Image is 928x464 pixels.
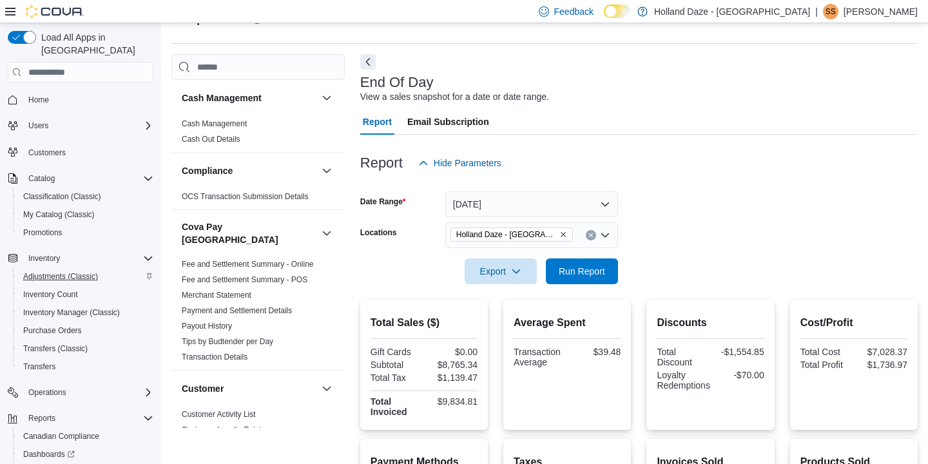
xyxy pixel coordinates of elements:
[23,362,55,372] span: Transfers
[13,224,159,242] button: Promotions
[657,347,708,367] div: Total Discount
[427,396,478,407] div: $9,834.81
[18,447,153,462] span: Dashboards
[23,251,153,266] span: Inventory
[182,353,247,362] a: Transaction Details
[182,425,266,434] a: Customer Loyalty Points
[546,258,618,284] button: Run Report
[182,119,247,129] span: Cash Management
[23,431,99,441] span: Canadian Compliance
[36,31,153,57] span: Load All Apps in [GEOGRAPHIC_DATA]
[182,119,247,128] a: Cash Management
[171,116,345,152] div: Cash Management
[657,370,710,391] div: Loyalty Redemptions
[856,347,907,357] div: $7,028.37
[13,206,159,224] button: My Catalog (Classic)
[18,305,153,320] span: Inventory Manager (Classic)
[182,164,316,177] button: Compliance
[26,5,84,18] img: Cova
[18,359,153,374] span: Transfers
[23,385,72,400] button: Operations
[715,370,764,380] div: -$70.00
[23,307,120,318] span: Inventory Manager (Classic)
[604,5,631,18] input: Dark Mode
[23,251,65,266] button: Inventory
[713,347,764,357] div: -$1,554.85
[23,227,63,238] span: Promotions
[182,220,316,246] button: Cova Pay [GEOGRAPHIC_DATA]
[319,163,334,179] button: Compliance
[182,191,309,202] span: OCS Transaction Submission Details
[182,291,251,300] a: Merchant Statement
[800,315,907,331] h2: Cost/Profit
[182,305,292,316] span: Payment and Settlement Details
[182,382,316,395] button: Customer
[823,4,838,19] div: Shawn S
[13,267,159,285] button: Adjustments (Classic)
[360,155,403,171] h3: Report
[23,144,153,160] span: Customers
[407,109,489,135] span: Email Subscription
[23,343,88,354] span: Transfers (Classic)
[182,134,240,144] span: Cash Out Details
[13,322,159,340] button: Purchase Orders
[28,95,49,105] span: Home
[586,230,596,240] button: Clear input
[514,315,621,331] h2: Average Spent
[23,385,153,400] span: Operations
[13,427,159,445] button: Canadian Compliance
[23,191,101,202] span: Classification (Classic)
[18,429,153,444] span: Canadian Compliance
[18,305,125,320] a: Inventory Manager (Classic)
[18,341,93,356] a: Transfers (Classic)
[28,253,60,264] span: Inventory
[182,382,224,395] h3: Customer
[182,164,233,177] h3: Compliance
[28,387,66,398] span: Operations
[3,409,159,427] button: Reports
[182,135,240,144] a: Cash Out Details
[13,304,159,322] button: Inventory Manager (Classic)
[445,191,618,217] button: [DATE]
[13,188,159,206] button: Classification (Classic)
[13,445,159,463] a: Dashboards
[371,360,421,370] div: Subtotal
[182,410,256,419] a: Customer Activity List
[18,429,104,444] a: Canadian Compliance
[363,109,392,135] span: Report
[434,157,501,169] span: Hide Parameters
[360,227,397,238] label: Locations
[18,269,153,284] span: Adjustments (Classic)
[182,336,273,347] span: Tips by Budtender per Day
[319,381,334,396] button: Customer
[427,347,478,357] div: $0.00
[28,148,66,158] span: Customers
[23,411,153,426] span: Reports
[23,209,95,220] span: My Catalog (Classic)
[319,226,334,241] button: Cova Pay [GEOGRAPHIC_DATA]
[360,90,549,104] div: View a sales snapshot for a date or date range.
[13,285,159,304] button: Inventory Count
[23,271,98,282] span: Adjustments (Classic)
[18,225,68,240] a: Promotions
[182,306,292,315] a: Payment and Settlement Details
[360,54,376,70] button: Next
[657,315,764,331] h2: Discounts
[171,189,345,209] div: Compliance
[23,289,78,300] span: Inventory Count
[3,169,159,188] button: Catalog
[3,383,159,401] button: Operations
[654,4,810,19] p: Holland Daze - [GEOGRAPHIC_DATA]
[18,323,153,338] span: Purchase Orders
[514,347,565,367] div: Transaction Average
[182,92,316,104] button: Cash Management
[371,372,421,383] div: Total Tax
[28,121,48,131] span: Users
[23,118,153,133] span: Users
[3,142,159,161] button: Customers
[23,449,75,459] span: Dashboards
[427,360,478,370] div: $8,765.34
[844,4,918,19] p: [PERSON_NAME]
[18,359,61,374] a: Transfers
